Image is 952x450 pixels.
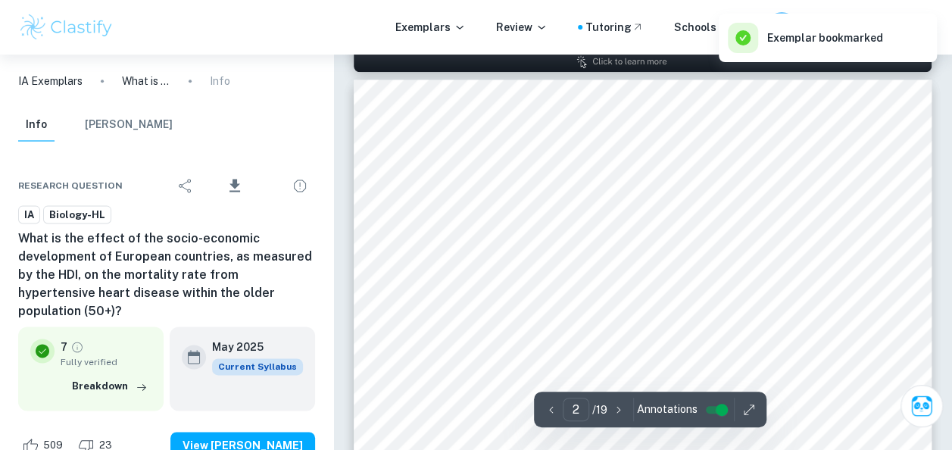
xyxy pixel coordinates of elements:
[728,23,883,53] div: Exemplar bookmarked
[212,339,291,355] h6: May 2025
[122,73,170,89] p: What is the effect of the socio-economic development of European countries, as measured by the HD...
[43,205,111,224] a: Biology-HL
[285,170,315,201] div: Report issue
[18,205,40,224] a: IA
[270,177,282,195] div: Unbookmark
[18,179,123,192] span: Research question
[592,402,607,418] p: / 19
[900,385,943,427] button: Ask Clai
[637,402,698,417] span: Annotations
[85,108,173,142] button: [PERSON_NAME]
[204,166,267,205] div: Download
[170,170,201,201] div: Share
[496,19,548,36] p: Review
[18,73,83,89] a: IA Exemplars
[18,12,114,42] img: Clastify logo
[18,108,55,142] button: Info
[61,339,67,355] p: 7
[210,73,230,89] p: Info
[18,230,315,320] h6: What is the effect of the socio-economic development of European countries, as measured by the HD...
[212,358,303,375] span: Current Syllabus
[212,358,303,375] div: This exemplar is based on the current syllabus. Feel free to refer to it for inspiration/ideas wh...
[70,340,84,354] a: Grade fully verified
[674,19,716,36] a: Schools
[68,375,151,398] button: Breakdown
[585,19,644,36] a: Tutoring
[61,355,151,369] span: Fully verified
[19,208,39,223] span: IA
[44,208,111,223] span: Biology-HL
[395,19,466,36] p: Exemplars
